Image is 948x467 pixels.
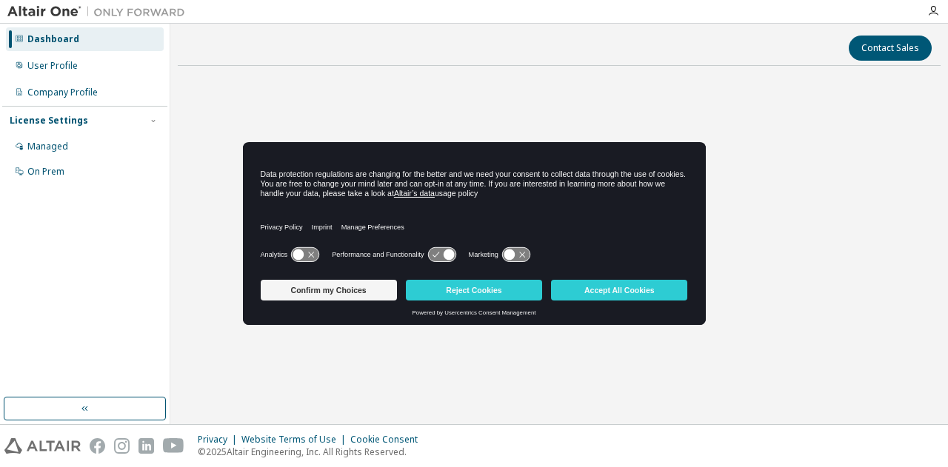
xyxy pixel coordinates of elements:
button: Contact Sales [849,36,932,61]
img: altair_logo.svg [4,438,81,454]
div: Company Profile [27,87,98,98]
div: User Profile [27,60,78,72]
div: On Prem [27,166,64,178]
div: Privacy [198,434,241,446]
img: Altair One [7,4,193,19]
div: License Settings [10,115,88,127]
div: Website Terms of Use [241,434,350,446]
img: instagram.svg [114,438,130,454]
img: youtube.svg [163,438,184,454]
div: Cookie Consent [350,434,427,446]
img: linkedin.svg [138,438,154,454]
p: © 2025 Altair Engineering, Inc. All Rights Reserved. [198,446,427,458]
div: Dashboard [27,33,79,45]
img: facebook.svg [90,438,105,454]
div: Managed [27,141,68,152]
